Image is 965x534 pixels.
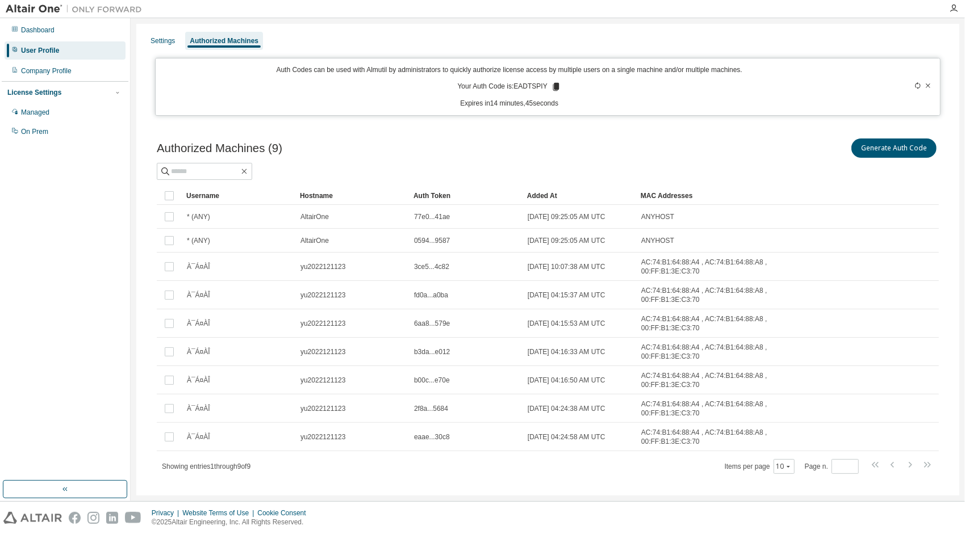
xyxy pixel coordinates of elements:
button: 10 [776,462,792,471]
div: User Profile [21,46,59,55]
img: linkedin.svg [106,512,118,524]
span: yu2022121123 [300,376,345,385]
span: 2f8a...5684 [414,404,448,413]
span: Showing entries 1 through 9 of 9 [162,462,250,470]
img: instagram.svg [87,512,99,524]
span: AC:74:B1:64:88:A4 , AC:74:B1:64:88:A8 , 00:FF:B1:3E:C3:70 [641,314,819,333]
span: yu2022121123 [300,404,345,413]
span: 0594...9587 [414,236,450,245]
span: À¯Á¤ÀÎ [187,291,210,300]
span: [DATE] 04:24:38 AM UTC [528,404,605,413]
div: On Prem [21,127,48,136]
span: 3ce5...4c82 [414,262,449,271]
span: À¯Á¤ÀÎ [187,432,210,442]
span: b3da...e012 [414,347,450,356]
span: AC:74:B1:64:88:A4 , AC:74:B1:64:88:A8 , 00:FF:B1:3E:C3:70 [641,371,819,389]
p: Expires in 14 minutes, 45 seconds [162,99,856,108]
button: Generate Auth Code [851,138,937,158]
div: Dashboard [21,26,55,35]
span: * (ANY) [187,236,210,245]
span: À¯Á¤ÀÎ [187,376,210,385]
div: Website Terms of Use [182,508,257,518]
img: Altair One [6,3,148,15]
span: AC:74:B1:64:88:A4 , AC:74:B1:64:88:A8 , 00:FF:B1:3E:C3:70 [641,428,819,446]
div: Added At [527,187,632,205]
div: Auth Token [413,187,518,205]
span: Items per page [725,459,795,474]
span: yu2022121123 [300,347,345,356]
span: eaae...30c8 [414,432,450,442]
div: Username [186,187,291,205]
span: [DATE] 04:15:37 AM UTC [528,291,605,300]
div: Authorized Machines [190,36,258,45]
span: [DATE] 04:16:50 AM UTC [528,376,605,385]
img: facebook.svg [69,512,81,524]
span: 77e0...41ae [414,212,450,221]
span: 6aa8...579e [414,319,450,328]
span: ANYHOST [641,212,674,221]
span: * (ANY) [187,212,210,221]
span: À¯Á¤ÀÎ [187,404,210,413]
p: Auth Codes can be used with Almutil by administrators to quickly authorize license access by mult... [162,65,856,75]
span: AC:74:B1:64:88:A4 , AC:74:B1:64:88:A8 , 00:FF:B1:3E:C3:70 [641,343,819,361]
span: [DATE] 10:07:38 AM UTC [528,262,605,271]
span: [DATE] 04:24:58 AM UTC [528,432,605,442]
span: ANYHOST [641,236,674,245]
span: Page n. [805,459,859,474]
span: Authorized Machines (9) [157,142,282,155]
span: yu2022121123 [300,432,345,442]
span: fd0a...a0ba [414,291,448,300]
p: Your Auth Code is: EADTSPIY [458,82,561,92]
div: Privacy [152,508,182,518]
span: b00c...e70e [414,376,450,385]
span: AC:74:B1:64:88:A4 , AC:74:B1:64:88:A8 , 00:FF:B1:3E:C3:70 [641,400,819,418]
span: [DATE] 04:16:33 AM UTC [528,347,605,356]
span: À¯Á¤ÀÎ [187,347,210,356]
div: MAC Addresses [641,187,820,205]
div: Hostname [300,187,404,205]
div: Settings [151,36,175,45]
span: AltairOne [300,236,329,245]
div: Managed [21,108,49,117]
div: Cookie Consent [257,508,312,518]
div: Company Profile [21,66,72,75]
span: AC:74:B1:64:88:A4 , AC:74:B1:64:88:A8 , 00:FF:B1:3E:C3:70 [641,286,819,304]
span: AltairOne [300,212,329,221]
span: [DATE] 04:15:53 AM UTC [528,319,605,328]
span: À¯Á¤ÀÎ [187,262,210,271]
span: [DATE] 09:25:05 AM UTC [528,236,605,245]
span: AC:74:B1:64:88:A4 , AC:74:B1:64:88:A8 , 00:FF:B1:3E:C3:70 [641,258,819,276]
img: altair_logo.svg [3,512,62,524]
p: © 2025 Altair Engineering, Inc. All Rights Reserved. [152,518,313,527]
span: yu2022121123 [300,319,345,328]
span: [DATE] 09:25:05 AM UTC [528,212,605,221]
div: License Settings [7,88,61,97]
span: yu2022121123 [300,291,345,300]
span: À¯Á¤ÀÎ [187,319,210,328]
span: yu2022121123 [300,262,345,271]
img: youtube.svg [125,512,141,524]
